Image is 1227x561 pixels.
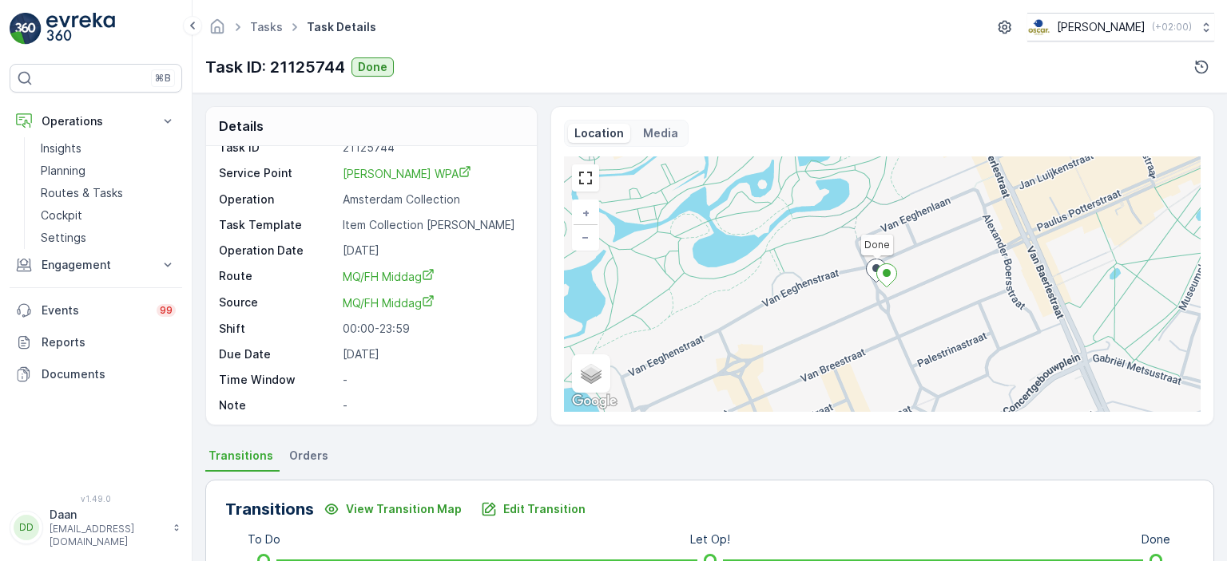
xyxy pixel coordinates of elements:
[14,515,39,540] div: DD
[343,397,519,413] p: -
[41,163,85,179] p: Planning
[41,140,81,156] p: Insights
[219,294,336,311] p: Source
[1027,18,1050,36] img: basis-logo_rgb2x.png
[205,55,345,79] p: Task ID: 21125744
[42,257,150,273] p: Engagement
[219,217,336,233] p: Task Template
[10,105,182,137] button: Operations
[343,140,519,156] p: 21125744
[10,13,42,45] img: logo
[50,507,165,523] p: Daan
[346,501,462,517] p: View Transition Map
[34,227,182,249] a: Settings
[34,182,182,204] a: Routes & Tasks
[574,201,598,225] a: Zoom In
[471,496,595,522] button: Edit Transition
[208,448,273,464] span: Transitions
[219,321,336,337] p: Shift
[343,346,519,362] p: [DATE]
[690,531,730,547] p: Let Op!
[1057,19,1146,35] p: [PERSON_NAME]
[568,391,621,412] a: Open this area in Google Maps (opens a new window)
[219,165,336,182] p: Service Point
[574,225,598,249] a: Zoom Out
[1027,13,1214,41] button: [PERSON_NAME](+02:00)
[1142,531,1170,547] p: Done
[219,372,336,388] p: Time Window
[42,366,176,382] p: Documents
[160,304,173,317] p: 99
[34,137,182,160] a: Insights
[219,243,336,259] p: Operation Date
[10,507,182,548] button: DDDaan[EMAIL_ADDRESS][DOMAIN_NAME]
[219,397,336,413] p: Note
[343,321,519,337] p: 00:00-23:59
[34,204,182,227] a: Cockpit
[574,356,609,391] a: Layers
[343,192,519,207] p: Amsterdam Collection
[248,531,280,547] p: To Do
[10,494,182,504] span: v 1.49.0
[225,497,314,521] p: Transitions
[1152,21,1192,34] p: ( +02:00 )
[34,160,182,182] a: Planning
[343,217,519,233] p: Item Collection [PERSON_NAME]
[42,113,150,129] p: Operations
[155,72,171,85] p: ⌘B
[42,334,176,350] p: Reports
[250,20,283,34] a: Tasks
[574,125,624,141] p: Location
[343,268,519,285] a: MQ/FH Middag
[219,346,336,362] p: Due Date
[219,192,336,207] p: Operation
[582,206,590,219] span: +
[343,294,519,311] a: MQ/FH Middag
[343,296,435,310] span: MQ/FH Middag
[10,358,182,390] a: Documents
[50,523,165,548] p: [EMAIL_ADDRESS][DOMAIN_NAME]
[351,57,394,77] button: Done
[574,166,598,190] a: View Fullscreen
[10,294,182,326] a: Events99
[304,19,379,35] span: Task Details
[42,302,147,318] p: Events
[46,13,115,45] img: logo_light-DOdMpM7g.png
[503,501,586,517] p: Edit Transition
[208,24,226,38] a: Homepage
[41,230,86,246] p: Settings
[10,326,182,358] a: Reports
[219,140,336,156] p: Task ID
[219,117,264,136] p: Details
[10,249,182,281] button: Engagement
[568,391,621,412] img: Google
[343,372,519,388] p: -
[314,496,471,522] button: View Transition Map
[289,448,328,464] span: Orders
[343,167,471,180] span: [PERSON_NAME] WPA
[358,59,387,75] p: Done
[343,270,435,283] span: MQ/FH Middag
[343,165,519,182] a: George WPA
[219,268,336,285] p: Route
[582,230,590,243] span: −
[343,243,519,259] p: [DATE]
[41,207,82,223] p: Cockpit
[643,125,678,141] p: Media
[41,185,123,201] p: Routes & Tasks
